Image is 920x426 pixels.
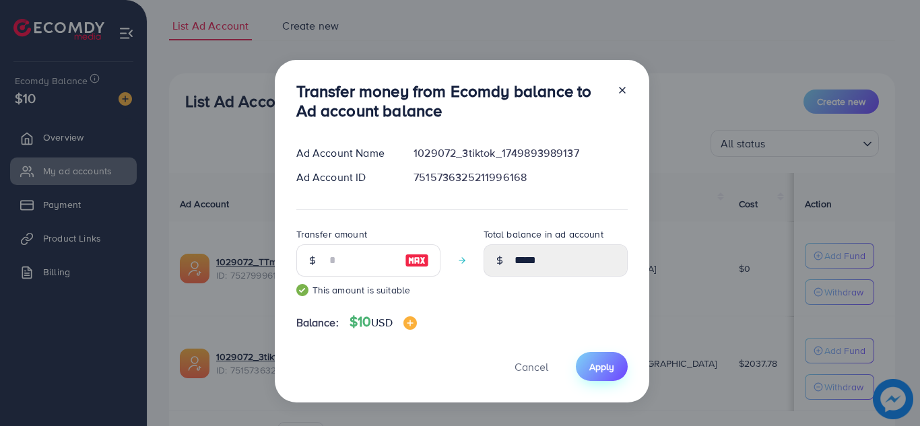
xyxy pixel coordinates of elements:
label: Total balance in ad account [484,227,603,241]
button: Apply [576,352,628,381]
small: This amount is suitable [296,283,440,297]
img: image [403,316,417,330]
div: 7515736325211996168 [403,170,638,185]
div: Ad Account Name [286,145,403,161]
span: USD [371,315,392,330]
span: Balance: [296,315,339,330]
img: image [405,252,429,269]
div: 1029072_3tiktok_1749893989137 [403,145,638,161]
button: Cancel [498,352,565,381]
h4: $10 [350,314,417,330]
span: Apply [589,360,614,374]
div: Ad Account ID [286,170,403,185]
span: Cancel [515,359,548,374]
label: Transfer amount [296,227,367,241]
img: guide [296,284,308,296]
h3: Transfer money from Ecomdy balance to Ad account balance [296,81,606,120]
